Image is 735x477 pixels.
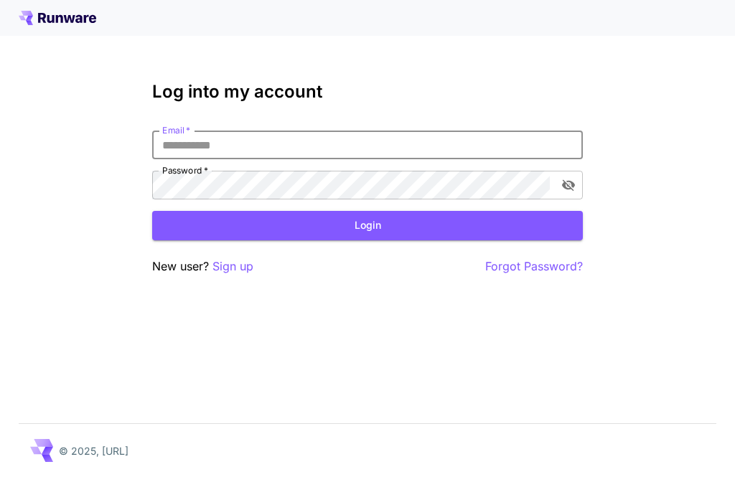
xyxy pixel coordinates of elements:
label: Password [162,164,208,176]
button: Forgot Password? [485,258,583,275]
label: Email [162,124,190,136]
p: New user? [152,258,253,275]
h3: Log into my account [152,82,583,102]
button: toggle password visibility [556,172,581,198]
button: Login [152,211,583,240]
p: © 2025, [URL] [59,443,128,458]
button: Sign up [212,258,253,275]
